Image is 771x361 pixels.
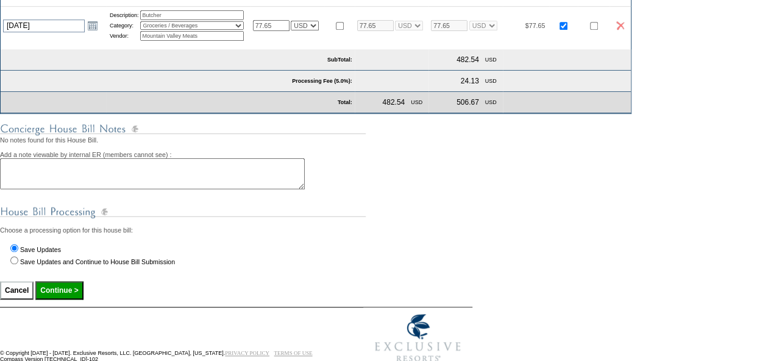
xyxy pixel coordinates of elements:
td: 482.54 [380,96,407,109]
td: 482.54 [454,53,481,66]
td: 506.67 [454,96,481,109]
td: Total: [106,92,355,113]
td: SubTotal: [1,49,355,71]
img: icon_delete2.gif [616,21,624,30]
td: Description: [110,10,139,20]
td: Category: [110,21,139,30]
td: Vendor: [110,31,139,41]
td: USD [483,53,499,66]
td: Processing Fee (5.0%): [1,71,355,92]
td: 24.13 [458,74,481,88]
input: Continue > [35,281,83,300]
td: USD [483,96,499,109]
td: USD [408,96,425,109]
a: PRIVACY POLICY [225,350,269,356]
label: Save Updates and Continue to House Bill Submission [20,258,175,265]
label: Save Updates [20,246,61,253]
a: Open the calendar popup. [86,19,99,32]
td: USD [483,74,499,88]
span: $77.65 [525,22,545,29]
a: TERMS OF USE [274,350,313,356]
